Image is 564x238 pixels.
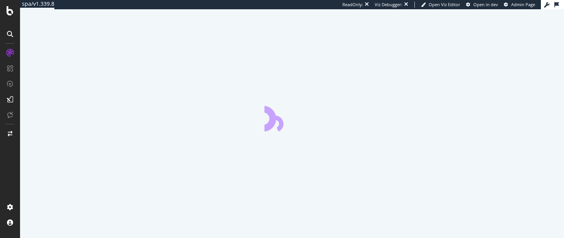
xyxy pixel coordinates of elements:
a: Open in dev [466,2,498,8]
div: ReadOnly: [342,2,363,8]
div: animation [264,104,320,131]
a: Admin Page [504,2,535,8]
span: Admin Page [511,2,535,7]
div: Viz Debugger: [375,2,402,8]
span: Open Viz Editor [429,2,460,7]
a: Open Viz Editor [421,2,460,8]
span: Open in dev [473,2,498,7]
